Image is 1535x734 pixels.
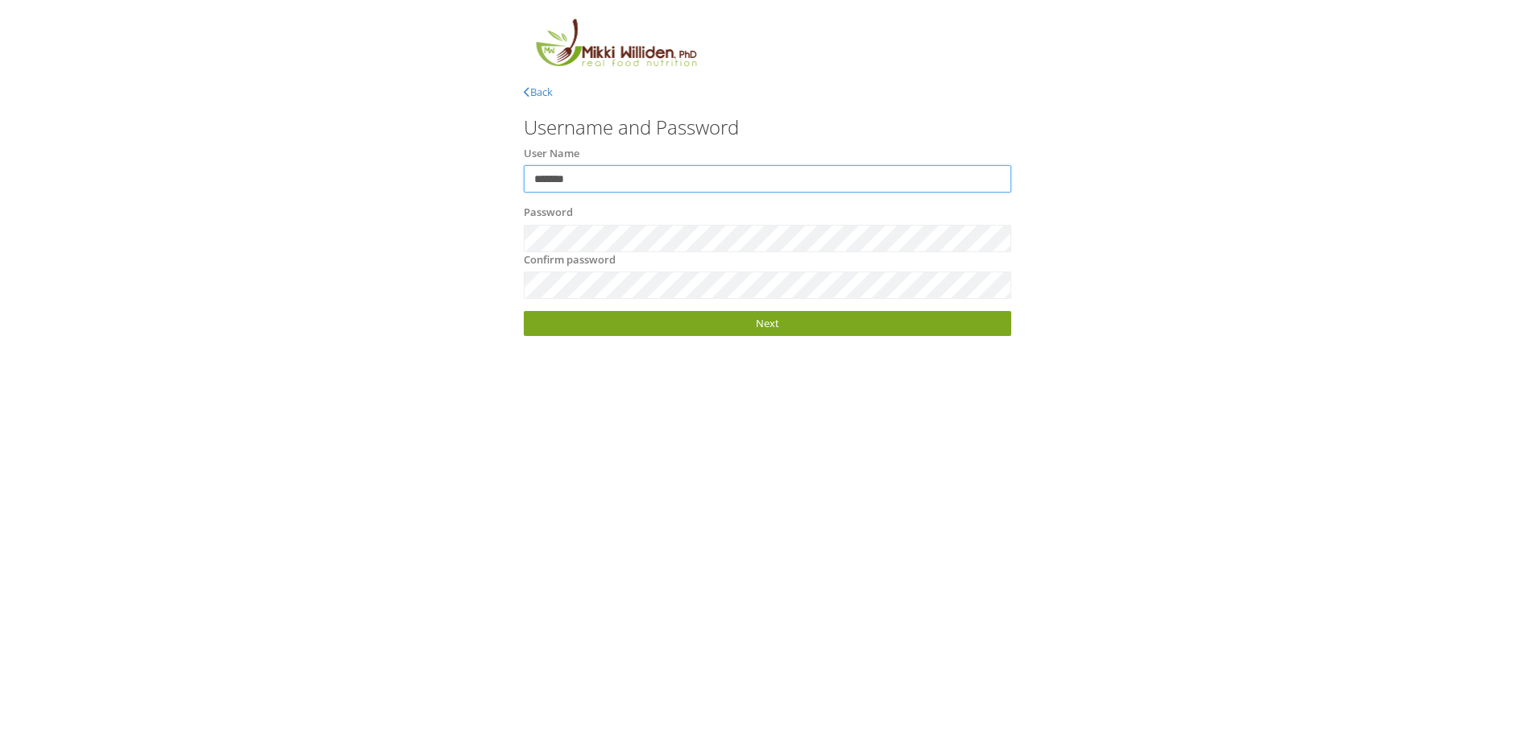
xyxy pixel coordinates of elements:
label: User Name [524,146,579,162]
label: Password [524,205,573,221]
a: Back [524,85,553,99]
img: MikkiLogoMain.png [524,16,707,77]
h3: Username and Password [524,117,1011,138]
label: Confirm password [524,252,616,268]
a: Next [524,311,1011,336]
